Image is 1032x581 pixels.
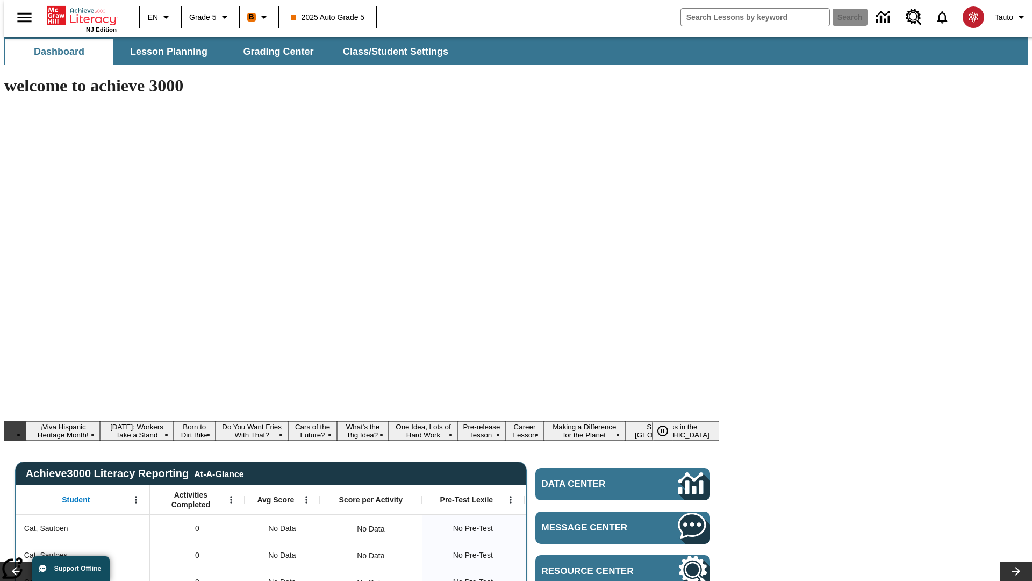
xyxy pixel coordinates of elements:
[535,468,710,500] a: Data Center
[352,545,390,566] div: No Data, Cat, Sautoes
[4,76,719,96] h1: welcome to achieve 3000
[189,12,217,23] span: Grade 5
[681,9,829,26] input: search field
[389,421,458,441] button: Slide 7 One Idea, Lots of Hard Work
[24,550,68,561] span: Cat, Sautoes
[47,5,117,26] a: Home
[150,515,245,542] div: 0, Cat, Sautoen
[128,492,144,508] button: Open Menu
[150,542,245,569] div: 0, Cat, Sautoes
[5,39,113,65] button: Dashboard
[47,4,117,33] div: Home
[652,421,684,441] div: Pause
[155,490,226,509] span: Activities Completed
[263,518,301,540] span: No Data
[32,556,110,581] button: Support Offline
[249,10,254,24] span: B
[195,550,199,561] span: 0
[440,495,493,505] span: Pre-Test Lexile
[245,515,320,542] div: No Data, Cat, Sautoen
[298,492,314,508] button: Open Menu
[62,495,90,505] span: Student
[24,523,68,534] span: Cat, Sautoen
[505,421,544,441] button: Slide 9 Career Lesson
[225,39,332,65] button: Grading Center
[100,421,173,441] button: Slide 2 Labor Day: Workers Take a Stand
[263,544,301,566] span: No Data
[652,421,673,441] button: Pause
[542,566,646,577] span: Resource Center
[339,495,403,505] span: Score per Activity
[928,3,956,31] a: Notifications
[195,523,199,534] span: 0
[243,46,313,58] span: Grading Center
[86,26,117,33] span: NJ Edition
[625,421,719,441] button: Slide 11 Sleepless in the Animal Kingdom
[899,3,928,32] a: Resource Center, Will open in new tab
[503,492,519,508] button: Open Menu
[4,37,1028,65] div: SubNavbar
[4,39,458,65] div: SubNavbar
[542,522,646,533] span: Message Center
[334,39,457,65] button: Class/Student Settings
[54,565,101,572] span: Support Offline
[288,421,337,441] button: Slide 5 Cars of the Future?
[991,8,1032,27] button: Profile/Settings
[174,421,216,441] button: Slide 3 Born to Dirt Bike
[216,421,288,441] button: Slide 4 Do You Want Fries With That?
[1000,562,1032,581] button: Lesson carousel, Next
[26,467,244,480] span: Achieve3000 Literacy Reporting
[130,46,207,58] span: Lesson Planning
[963,6,984,28] img: avatar image
[115,39,223,65] button: Lesson Planning
[337,421,389,441] button: Slide 6 What's the Big Idea?
[223,492,239,508] button: Open Menu
[26,421,100,441] button: Slide 1 ¡Viva Hispanic Heritage Month!
[257,495,294,505] span: Avg Score
[343,46,448,58] span: Class/Student Settings
[243,8,275,27] button: Boost Class color is orange. Change class color
[9,2,40,33] button: Open side menu
[352,518,390,540] div: No Data, Cat, Sautoen
[291,12,365,23] span: 2025 Auto Grade 5
[34,46,84,58] span: Dashboard
[143,8,177,27] button: Language: EN, Select a language
[453,523,493,534] span: No Pre-Test, Cat, Sautoen
[542,479,642,490] span: Data Center
[544,421,625,441] button: Slide 10 Making a Difference for the Planet
[995,12,1013,23] span: Tauto
[194,467,243,479] div: At-A-Glance
[535,512,710,544] a: Message Center
[185,8,235,27] button: Grade: Grade 5, Select a grade
[453,550,493,561] span: No Pre-Test, Cat, Sautoes
[956,3,991,31] button: Select a new avatar
[870,3,899,32] a: Data Center
[245,542,320,569] div: No Data, Cat, Sautoes
[458,421,505,441] button: Slide 8 Pre-release lesson
[148,12,158,23] span: EN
